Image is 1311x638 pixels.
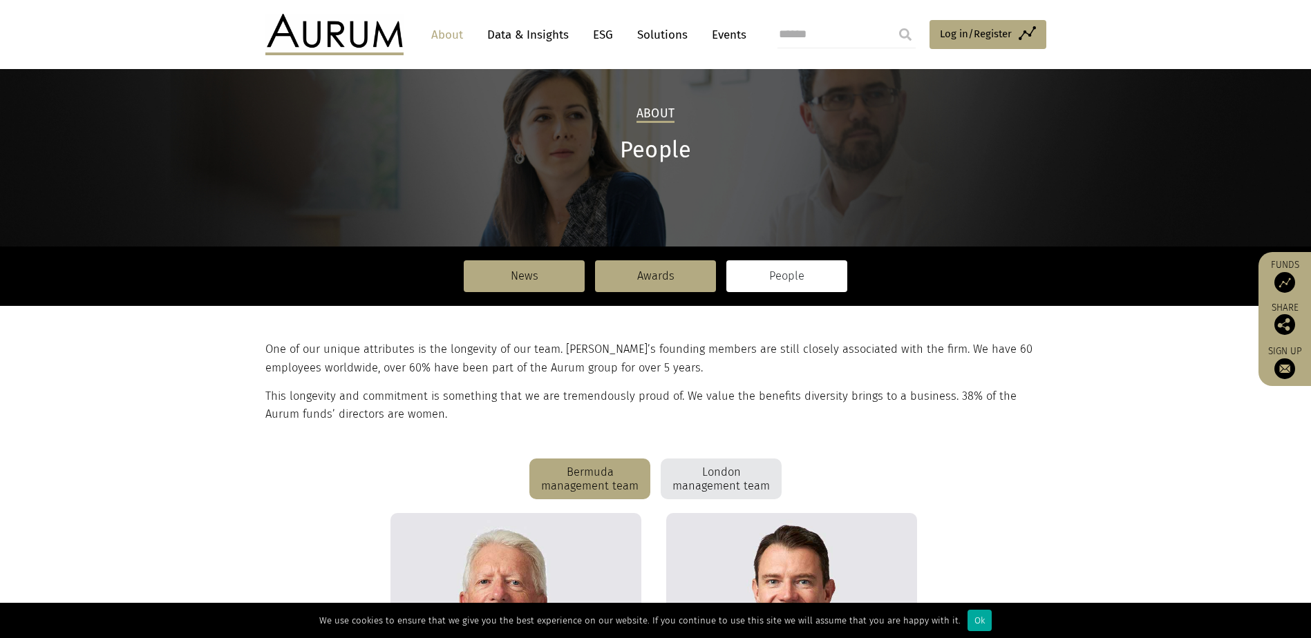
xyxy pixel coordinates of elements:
img: Sign up to our newsletter [1274,358,1295,379]
img: Access Funds [1274,272,1295,293]
div: Bermuda management team [529,458,650,500]
h1: People [265,137,1046,164]
div: Ok [968,610,992,631]
p: This longevity and commitment is something that we are tremendously proud of. We value the benefi... [265,387,1043,424]
a: People [726,260,847,292]
a: Events [705,22,746,48]
a: Awards [595,260,716,292]
div: London management team [661,458,782,500]
img: Share this post [1274,314,1295,335]
img: Aurum [265,14,404,55]
a: Solutions [630,22,695,48]
a: About [424,22,470,48]
h2: About [636,106,675,123]
a: Data & Insights [480,22,576,48]
a: ESG [586,22,620,48]
span: Log in/Register [940,26,1012,42]
p: One of our unique attributes is the longevity of our team. [PERSON_NAME]’s founding members are s... [265,340,1043,377]
a: Sign up [1265,345,1304,379]
a: Funds [1265,259,1304,293]
a: Log in/Register [930,20,1046,49]
div: Share [1265,303,1304,335]
a: News [464,260,585,292]
input: Submit [892,21,919,48]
